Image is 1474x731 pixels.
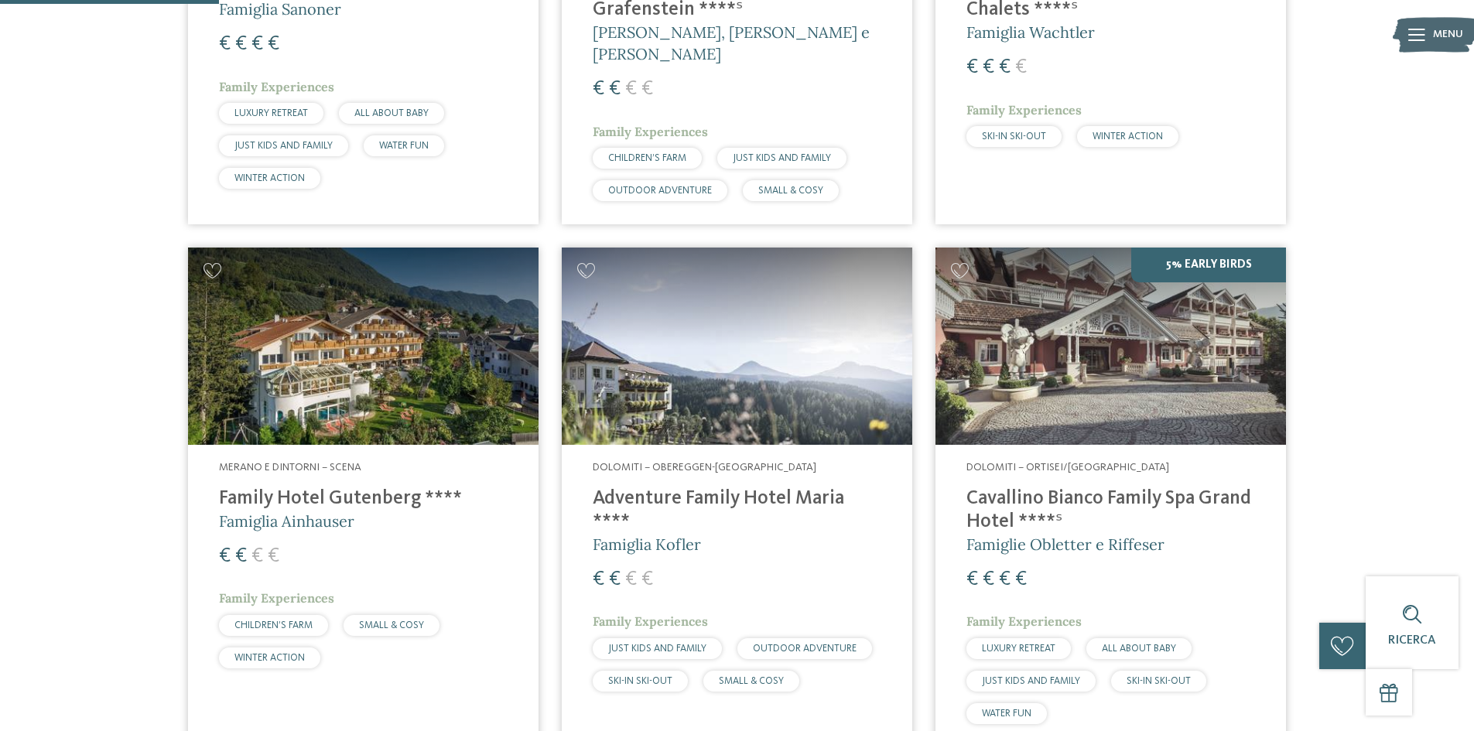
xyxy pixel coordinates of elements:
[1015,57,1027,77] span: €
[593,22,870,63] span: [PERSON_NAME], [PERSON_NAME] e [PERSON_NAME]
[219,590,334,606] span: Family Experiences
[234,173,305,183] span: WINTER ACTION
[593,569,604,589] span: €
[641,79,653,99] span: €
[593,79,604,99] span: €
[234,108,308,118] span: LUXURY RETREAT
[625,569,637,589] span: €
[234,620,313,630] span: CHILDREN’S FARM
[1015,569,1027,589] span: €
[999,569,1011,589] span: €
[608,644,706,654] span: JUST KIDS AND FAMILY
[234,653,305,663] span: WINTER ACTION
[562,248,912,445] img: Adventure Family Hotel Maria ****
[593,462,816,473] span: Dolomiti – Obereggen-[GEOGRAPHIC_DATA]
[234,141,333,151] span: JUST KIDS AND FAMILY
[359,620,424,630] span: SMALL & COSY
[268,34,279,54] span: €
[235,34,247,54] span: €
[982,676,1080,686] span: JUST KIDS AND FAMILY
[966,462,1169,473] span: Dolomiti – Ortisei/[GEOGRAPHIC_DATA]
[753,644,857,654] span: OUTDOOR ADVENTURE
[935,248,1286,445] img: Family Spa Grand Hotel Cavallino Bianco ****ˢ
[983,57,994,77] span: €
[966,102,1082,118] span: Family Experiences
[608,186,712,196] span: OUTDOOR ADVENTURE
[609,79,621,99] span: €
[966,613,1082,629] span: Family Experiences
[219,511,354,531] span: Famiglia Ainhauser
[1102,644,1176,654] span: ALL ABOUT BABY
[999,57,1011,77] span: €
[966,22,1095,42] span: Famiglia Wachtler
[593,487,881,534] h4: Adventure Family Hotel Maria ****
[608,676,672,686] span: SKI-IN SKI-OUT
[966,535,1164,554] span: Famiglie Obletter e Riffeser
[593,613,708,629] span: Family Experiences
[268,546,279,566] span: €
[608,153,686,163] span: CHILDREN’S FARM
[641,569,653,589] span: €
[733,153,831,163] span: JUST KIDS AND FAMILY
[219,79,334,94] span: Family Experiences
[625,79,637,99] span: €
[379,141,429,151] span: WATER FUN
[354,108,429,118] span: ALL ABOUT BABY
[982,132,1046,142] span: SKI-IN SKI-OUT
[609,569,621,589] span: €
[983,569,994,589] span: €
[966,57,978,77] span: €
[219,462,361,473] span: Merano e dintorni – Scena
[966,487,1255,534] h4: Cavallino Bianco Family Spa Grand Hotel ****ˢ
[188,248,539,445] img: Family Hotel Gutenberg ****
[966,569,978,589] span: €
[1127,676,1191,686] span: SKI-IN SKI-OUT
[219,34,231,54] span: €
[593,535,701,554] span: Famiglia Kofler
[1093,132,1163,142] span: WINTER ACTION
[982,644,1055,654] span: LUXURY RETREAT
[719,676,784,686] span: SMALL & COSY
[1388,634,1436,647] span: Ricerca
[251,34,263,54] span: €
[219,546,231,566] span: €
[758,186,823,196] span: SMALL & COSY
[982,709,1031,719] span: WATER FUN
[593,124,708,139] span: Family Experiences
[235,546,247,566] span: €
[219,487,508,511] h4: Family Hotel Gutenberg ****
[251,546,263,566] span: €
